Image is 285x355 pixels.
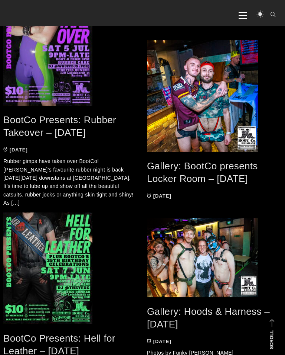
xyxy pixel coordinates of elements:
time: [DATE] [153,339,171,344]
time: [DATE] [153,193,171,199]
strong: Scroll [269,330,274,349]
a: Gallery: Hoods & Harness – [DATE] [147,306,270,330]
a: Gallery: BootCo presents Locker Room – [DATE] [147,160,258,185]
a: [DATE] [147,193,171,199]
time: [DATE] [10,147,28,153]
a: [DATE] [3,147,28,153]
a: [DATE] [147,339,171,344]
a: BootCo Presents: Rubber Takeover – [DATE] [3,114,116,138]
p: Rubber gimps have taken over BootCo! [PERSON_NAME]’s favourite rubber night is back [DATE][DATE] ... [3,157,136,207]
